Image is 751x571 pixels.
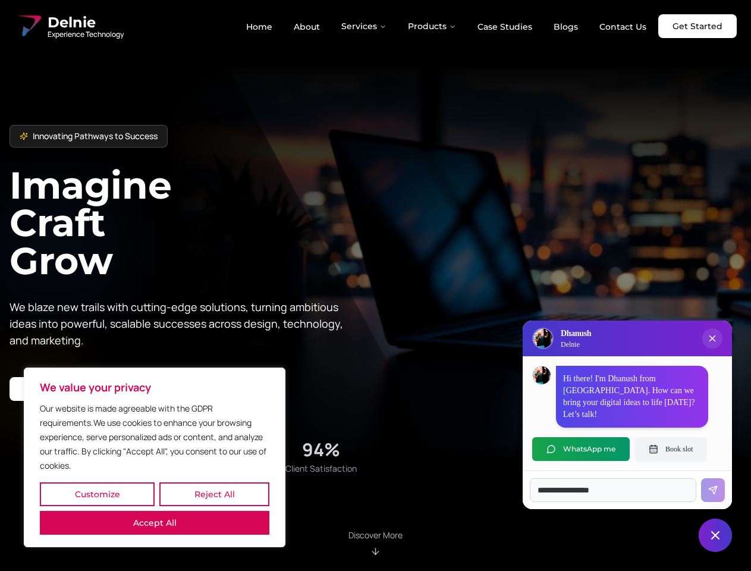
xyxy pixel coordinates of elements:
[702,328,722,349] button: Close chat popup
[348,529,403,557] div: Scroll to About section
[532,437,630,461] button: WhatsApp me
[40,401,269,473] p: Our website is made agreeable with the GDPR requirements.We use cookies to enhance your browsing ...
[40,380,269,394] p: We value your privacy
[285,463,357,475] span: Client Satisfaction
[284,17,329,37] a: About
[398,14,466,38] button: Products
[348,529,403,541] p: Discover More
[468,17,542,37] a: Case Studies
[658,14,737,38] a: Get Started
[699,519,732,552] button: Close chat
[561,328,591,340] h3: Dhanush
[10,377,146,401] a: Start your project with us
[14,12,43,40] img: Delnie Logo
[561,340,591,349] p: Delnie
[332,14,396,38] button: Services
[159,482,269,506] button: Reject All
[590,17,656,37] a: Contact Us
[48,30,124,39] span: Experience Technology
[40,511,269,535] button: Accept All
[237,17,282,37] a: Home
[563,373,701,421] p: Hi there! I'm Dhanush from [GEOGRAPHIC_DATA]. How can we bring your digital ideas to life [DATE]?...
[10,167,376,279] h1: Imagine Craft Grow
[237,14,656,38] nav: Main
[40,482,155,506] button: Customize
[33,130,158,142] span: Innovating Pathways to Success
[544,17,587,37] a: Blogs
[533,366,551,384] img: Dhanush
[14,12,124,40] a: Delnie Logo Full
[302,439,340,460] div: 94%
[533,329,552,348] img: Delnie Logo
[48,13,124,32] span: Delnie
[634,437,707,461] button: Book slot
[10,299,352,349] p: We blaze new trails with cutting-edge solutions, turning ambitious ideas into powerful, scalable ...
